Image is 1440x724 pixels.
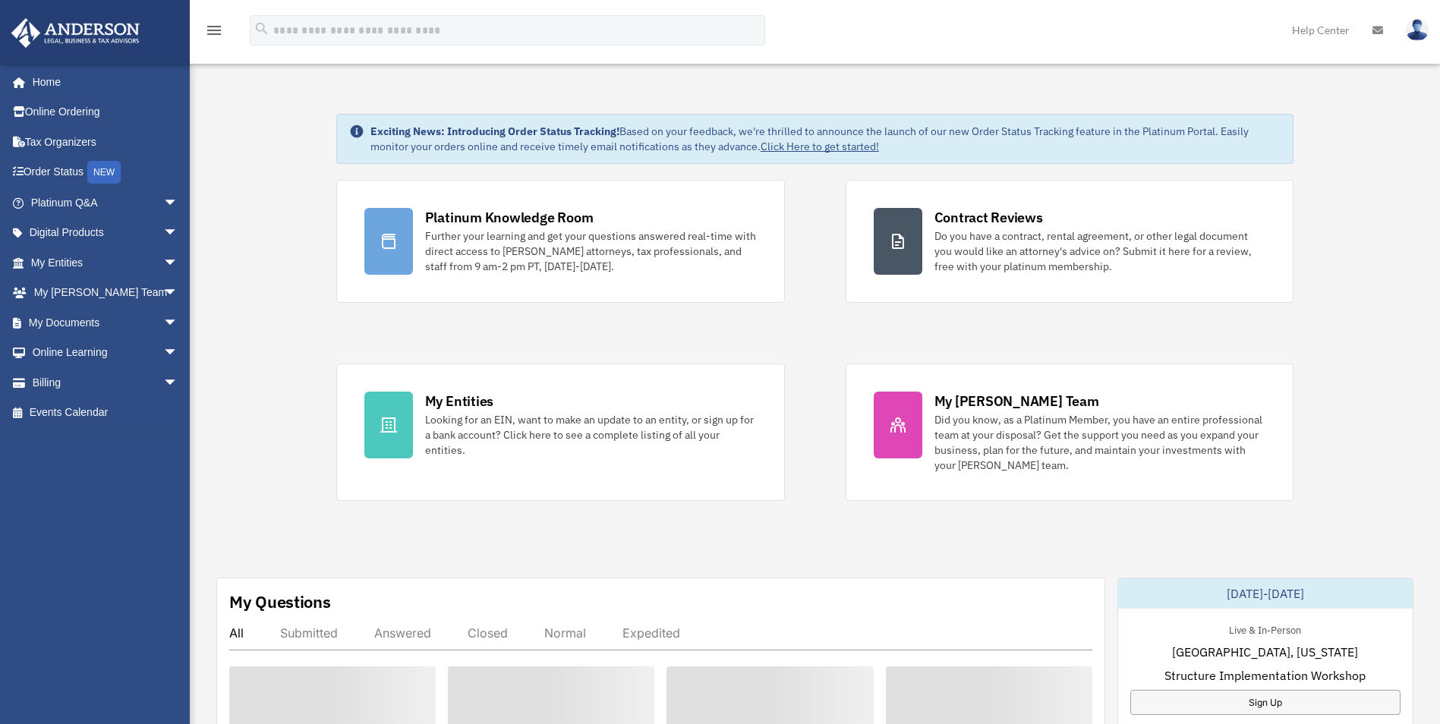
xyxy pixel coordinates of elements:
[229,625,244,641] div: All
[374,625,431,641] div: Answered
[163,307,194,338] span: arrow_drop_down
[229,590,331,613] div: My Questions
[934,412,1266,473] div: Did you know, as a Platinum Member, you have an entire professional team at your disposal? Get th...
[163,187,194,219] span: arrow_drop_down
[11,278,201,308] a: My [PERSON_NAME] Teamarrow_drop_down
[163,278,194,309] span: arrow_drop_down
[934,208,1043,227] div: Contract Reviews
[846,180,1294,303] a: Contract Reviews Do you have a contract, rental agreement, or other legal document you would like...
[11,218,201,248] a: Digital Productsarrow_drop_down
[11,367,201,398] a: Billingarrow_drop_down
[370,124,1281,154] div: Based on your feedback, we're thrilled to announce the launch of our new Order Status Tracking fe...
[163,218,194,249] span: arrow_drop_down
[87,161,121,184] div: NEW
[934,392,1099,411] div: My [PERSON_NAME] Team
[163,247,194,279] span: arrow_drop_down
[163,338,194,369] span: arrow_drop_down
[1217,621,1313,637] div: Live & In-Person
[11,338,201,368] a: Online Learningarrow_drop_down
[846,364,1294,501] a: My [PERSON_NAME] Team Did you know, as a Platinum Member, you have an entire professional team at...
[11,127,201,157] a: Tax Organizers
[11,97,201,127] a: Online Ordering
[425,208,594,227] div: Platinum Knowledge Room
[7,18,144,48] img: Anderson Advisors Platinum Portal
[544,625,586,641] div: Normal
[1406,19,1429,41] img: User Pic
[425,228,757,274] div: Further your learning and get your questions answered real-time with direct access to [PERSON_NAM...
[1164,666,1366,685] span: Structure Implementation Workshop
[11,67,194,97] a: Home
[1172,643,1358,661] span: [GEOGRAPHIC_DATA], [US_STATE]
[761,140,879,153] a: Click Here to get started!
[1118,578,1413,609] div: [DATE]-[DATE]
[205,27,223,39] a: menu
[254,20,270,37] i: search
[11,398,201,428] a: Events Calendar
[370,124,619,138] strong: Exciting News: Introducing Order Status Tracking!
[622,625,680,641] div: Expedited
[336,180,785,303] a: Platinum Knowledge Room Further your learning and get your questions answered real-time with dire...
[934,228,1266,274] div: Do you have a contract, rental agreement, or other legal document you would like an attorney's ad...
[163,367,194,398] span: arrow_drop_down
[468,625,508,641] div: Closed
[11,157,201,188] a: Order StatusNEW
[11,307,201,338] a: My Documentsarrow_drop_down
[425,412,757,458] div: Looking for an EIN, want to make an update to an entity, or sign up for a bank account? Click her...
[11,187,201,218] a: Platinum Q&Aarrow_drop_down
[205,21,223,39] i: menu
[280,625,338,641] div: Submitted
[336,364,785,501] a: My Entities Looking for an EIN, want to make an update to an entity, or sign up for a bank accoun...
[11,247,201,278] a: My Entitiesarrow_drop_down
[425,392,493,411] div: My Entities
[1130,690,1401,715] a: Sign Up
